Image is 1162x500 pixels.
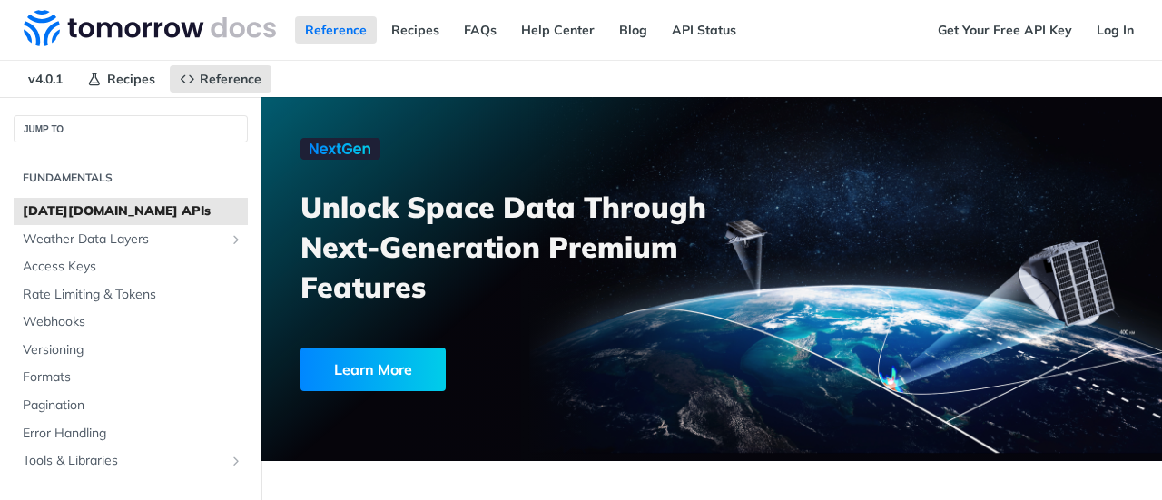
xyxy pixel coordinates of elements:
a: FAQs [454,16,507,44]
a: Get Your Free API Key [928,16,1082,44]
a: API Status [662,16,746,44]
a: [DATE][DOMAIN_NAME] APIs [14,198,248,225]
span: v4.0.1 [18,65,73,93]
a: Recipes [77,65,165,93]
span: Access Keys [23,258,243,276]
a: Rate Limiting & Tokens [14,281,248,309]
span: [DATE][DOMAIN_NAME] APIs [23,202,243,221]
span: Reference [200,71,261,87]
a: Recipes [381,16,449,44]
a: Error Handling [14,420,248,447]
a: Help Center [511,16,605,44]
a: Pagination [14,392,248,419]
h2: Fundamentals [14,170,248,186]
span: Pagination [23,397,243,415]
span: Tools & Libraries [23,452,224,470]
button: Show subpages for Tools & Libraries [229,454,243,468]
a: Reference [170,65,271,93]
a: Formats [14,364,248,391]
span: Weather Data Layers [23,230,224,249]
button: Show subpages for Weather Data Layers [229,232,243,247]
a: Learn More [300,348,645,391]
img: NextGen [300,138,380,160]
span: Recipes [107,71,155,87]
img: Tomorrow.io Weather API Docs [24,10,276,46]
span: Versioning [23,341,243,359]
a: Tools & LibrariesShow subpages for Tools & Libraries [14,447,248,475]
span: Error Handling [23,425,243,443]
h3: Unlock Space Data Through Next-Generation Premium Features [300,187,732,307]
div: Learn More [300,348,446,391]
a: Blog [609,16,657,44]
a: Log In [1087,16,1144,44]
a: Reference [295,16,377,44]
a: Weather Data LayersShow subpages for Weather Data Layers [14,226,248,253]
a: Access Keys [14,253,248,280]
a: Webhooks [14,309,248,336]
a: Versioning [14,337,248,364]
span: Formats [23,368,243,387]
span: Webhooks [23,313,243,331]
span: Rate Limiting & Tokens [23,286,243,304]
button: JUMP TO [14,115,248,142]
